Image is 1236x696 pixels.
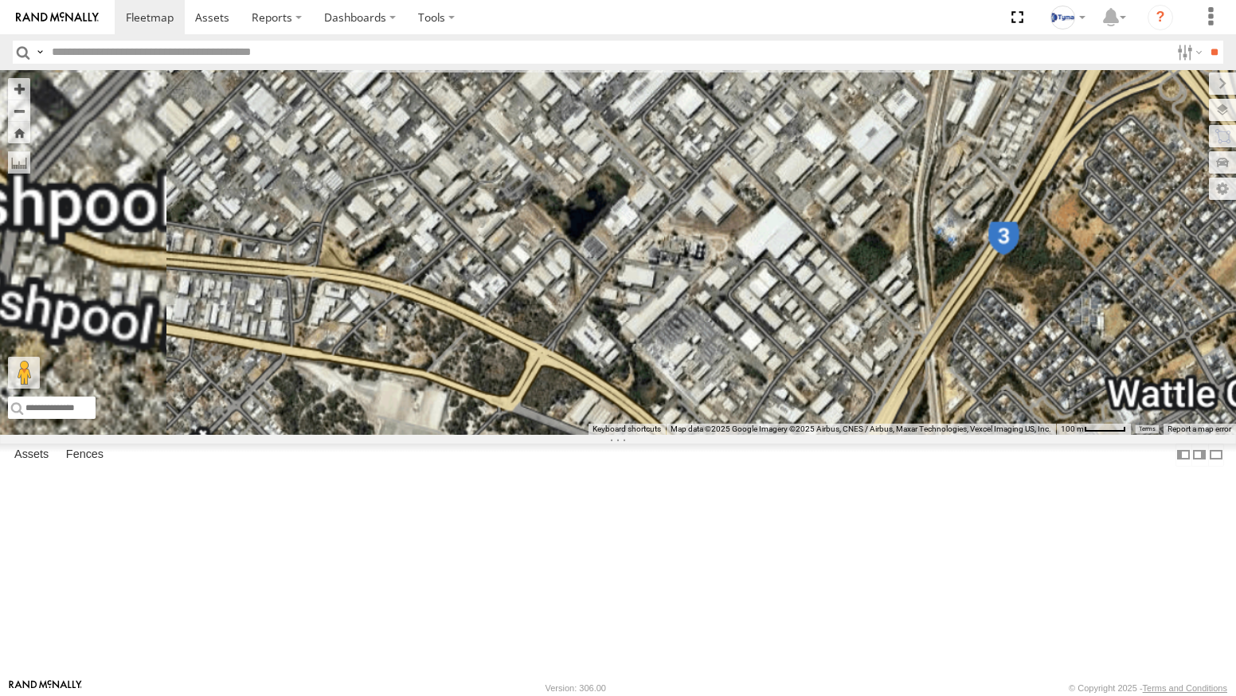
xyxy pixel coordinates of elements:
label: Dock Summary Table to the Right [1191,444,1207,467]
button: Keyboard shortcuts [593,424,661,435]
label: Assets [6,444,57,466]
button: Drag Pegman onto the map to open Street View [8,357,40,389]
div: Gray Wiltshire [1045,6,1091,29]
button: Zoom Home [8,122,30,143]
label: Search Query [33,41,46,64]
span: Map data ©2025 Google Imagery ©2025 Airbus, CNES / Airbus, Maxar Technologies, Vexcel Imaging US,... [671,424,1051,433]
a: Report a map error [1168,424,1231,433]
div: © Copyright 2025 - [1069,683,1227,693]
label: Fences [58,444,111,466]
button: Zoom in [8,78,30,100]
i: ? [1148,5,1173,30]
label: Search Filter Options [1171,41,1205,64]
button: Zoom out [8,100,30,122]
label: Measure [8,151,30,174]
span: 100 m [1061,424,1084,433]
img: rand-logo.svg [16,12,99,23]
label: Map Settings [1209,178,1236,200]
button: Map scale: 100 m per 49 pixels [1056,424,1131,435]
a: Terms (opens in new tab) [1139,426,1156,432]
label: Hide Summary Table [1208,444,1224,467]
a: Terms and Conditions [1143,683,1227,693]
label: Dock Summary Table to the Left [1175,444,1191,467]
a: Visit our Website [9,680,82,696]
div: Version: 306.00 [546,683,606,693]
